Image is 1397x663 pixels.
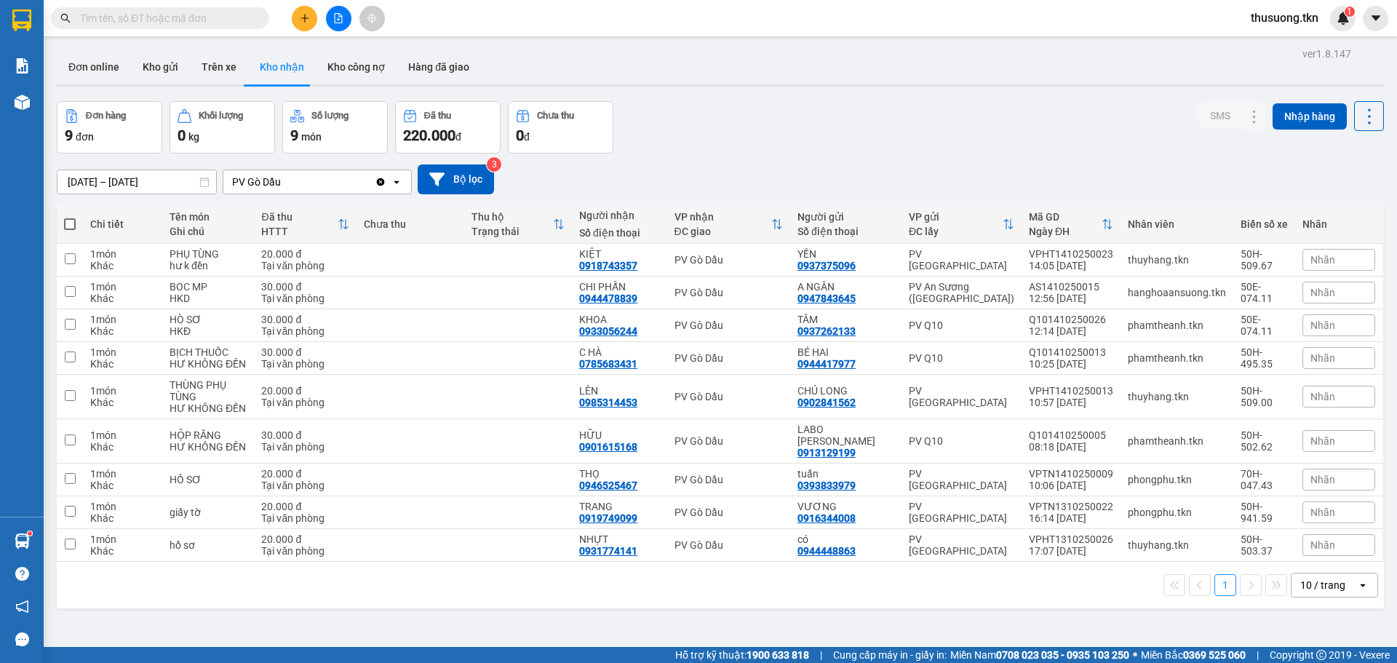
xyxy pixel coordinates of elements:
[471,211,553,223] div: Thu hộ
[1128,507,1226,518] div: phongphu.tkn
[1022,205,1121,244] th: Toggle SortBy
[1239,9,1330,27] span: thusuong.tkn
[86,111,126,121] div: Đơn hàng
[1128,539,1226,551] div: thuyhang.tkn
[1029,480,1113,491] div: 10:06 [DATE]
[12,9,31,31] img: logo-vxr
[909,281,1014,304] div: PV An Sương ([GEOGRAPHIC_DATA])
[90,260,155,271] div: Khác
[57,170,216,194] input: Select a date range.
[797,447,856,458] div: 0913129199
[254,205,357,244] th: Toggle SortBy
[579,397,637,408] div: 0985314453
[797,226,894,237] div: Số điện thoại
[90,346,155,358] div: 1 món
[1128,218,1226,230] div: Nhân viên
[1257,647,1259,663] span: |
[1029,545,1113,557] div: 17:07 [DATE]
[364,218,457,230] div: Chưa thu
[1310,287,1335,298] span: Nhãn
[403,127,455,144] span: 220.000
[15,95,30,110] img: warehouse-icon
[1029,293,1113,304] div: 12:56 [DATE]
[579,501,659,512] div: TRANG
[261,545,349,557] div: Tại văn phòng
[1241,314,1288,337] div: 50E-074.11
[579,385,659,397] div: LÊN
[1241,385,1288,408] div: 50H-509.00
[1310,435,1335,447] span: Nhãn
[60,13,71,23] span: search
[797,545,856,557] div: 0944448863
[290,127,298,144] span: 9
[674,287,783,298] div: PV Gò Dầu
[909,385,1014,408] div: PV [GEOGRAPHIC_DATA]
[1300,578,1345,592] div: 10 / trang
[1128,287,1226,298] div: hanghoaansuong.tkn
[1310,474,1335,485] span: Nhãn
[15,567,29,581] span: question-circle
[797,358,856,370] div: 0944417977
[90,545,155,557] div: Khác
[90,293,155,304] div: Khác
[1241,533,1288,557] div: 50H-503.37
[579,468,659,480] div: THỌ
[1310,319,1335,331] span: Nhãn
[797,480,856,491] div: 0393833979
[797,211,894,223] div: Người gửi
[261,346,349,358] div: 30.000 đ
[1029,260,1113,271] div: 14:05 [DATE]
[579,441,637,453] div: 0901615168
[232,175,281,189] div: PV Gò Dầu
[178,127,186,144] span: 0
[1241,281,1288,304] div: 50E-074.11
[90,248,155,260] div: 1 món
[1241,248,1288,271] div: 50H-509.67
[667,205,790,244] th: Toggle SortBy
[579,512,637,524] div: 0919749099
[797,248,894,260] div: YẾN
[1128,254,1226,266] div: thuyhang.tkn
[261,429,349,441] div: 30.000 đ
[300,13,310,23] span: plus
[261,325,349,337] div: Tại văn phòng
[367,13,377,23] span: aim
[471,226,553,237] div: Trạng thái
[537,111,574,121] div: Chưa thu
[579,260,637,271] div: 0918743357
[797,314,894,325] div: TÂM
[909,226,1003,237] div: ĐC lấy
[261,385,349,397] div: 20.000 đ
[170,507,247,518] div: giấy tờ
[199,111,243,121] div: Khối lượng
[1302,46,1351,62] div: ver 1.8.147
[1241,218,1288,230] div: Biển số xe
[1029,512,1113,524] div: 16:14 [DATE]
[747,649,809,661] strong: 1900 633 818
[1141,647,1246,663] span: Miền Bắc
[261,468,349,480] div: 20.000 đ
[579,293,637,304] div: 0944478839
[1029,468,1113,480] div: VPTN1410250009
[170,325,247,337] div: HKĐ
[1302,218,1375,230] div: Nhãn
[1357,579,1369,591] svg: open
[1128,352,1226,364] div: phamtheanh.tkn
[90,480,155,491] div: Khác
[1029,248,1113,260] div: VPHT1410250023
[579,210,659,221] div: Người nhận
[170,402,247,414] div: HƯ KHÔNG ĐỀN
[833,647,947,663] span: Cung cấp máy in - giấy in:
[579,480,637,491] div: 0946525467
[1337,12,1350,25] img: icon-new-feature
[418,164,494,194] button: Bộ lọc
[326,6,351,31] button: file-add
[797,346,894,358] div: BÉ HAI
[131,49,190,84] button: Kho gửi
[1029,325,1113,337] div: 12:14 [DATE]
[1029,211,1102,223] div: Mã GD
[579,325,637,337] div: 0933056244
[1198,103,1242,129] button: SMS
[820,647,822,663] span: |
[909,533,1014,557] div: PV [GEOGRAPHIC_DATA]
